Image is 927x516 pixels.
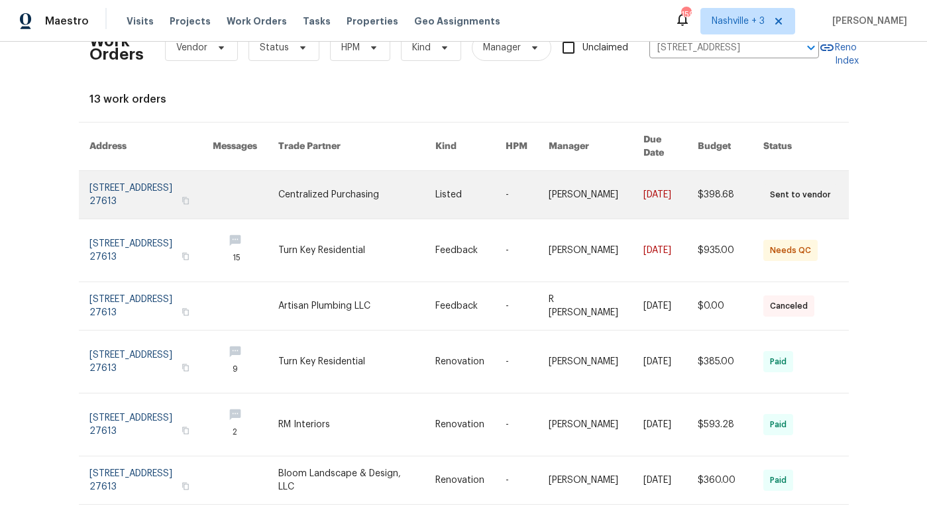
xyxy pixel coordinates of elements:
td: R [PERSON_NAME] [538,282,633,331]
span: Kind [412,41,431,54]
button: Copy Address [180,250,191,262]
button: Copy Address [180,480,191,492]
td: [PERSON_NAME] [538,171,633,219]
span: Nashville + 3 [712,15,765,28]
span: Work Orders [227,15,287,28]
span: Properties [347,15,398,28]
td: - [495,282,538,331]
th: Trade Partner [268,123,425,171]
td: [PERSON_NAME] [538,456,633,505]
span: Maestro [45,15,89,28]
td: - [495,219,538,282]
span: Status [260,41,289,54]
button: Copy Address [180,425,191,437]
th: Budget [687,123,753,171]
th: Messages [202,123,268,171]
td: [PERSON_NAME] [538,219,633,282]
td: Feedback [425,282,495,331]
td: RM Interiors [268,393,425,456]
input: Enter in an address [649,38,782,58]
th: Address [79,123,203,171]
button: Open [802,38,820,57]
button: Copy Address [180,362,191,374]
div: 159 [681,8,690,21]
th: Kind [425,123,495,171]
td: Renovation [425,456,495,505]
span: Projects [170,15,211,28]
th: Due Date [633,123,688,171]
span: Tasks [303,17,331,26]
button: Copy Address [180,306,191,318]
span: [PERSON_NAME] [827,15,907,28]
span: HPM [341,41,360,54]
td: [PERSON_NAME] [538,331,633,393]
button: Copy Address [180,195,191,207]
th: HPM [495,123,538,171]
td: [PERSON_NAME] [538,393,633,456]
span: Vendor [176,41,207,54]
td: Renovation [425,331,495,393]
h2: Work Orders [89,34,144,61]
th: Status [753,123,848,171]
td: Centralized Purchasing [268,171,425,219]
td: - [495,171,538,219]
td: - [495,456,538,505]
td: Bloom Landscape & Design, LLC [268,456,425,505]
a: View Reno Index [819,28,859,68]
span: Geo Assignments [414,15,500,28]
td: - [495,393,538,456]
td: Renovation [425,393,495,456]
td: Artisan Plumbing LLC [268,282,425,331]
th: Manager [538,123,633,171]
span: Visits [127,15,154,28]
td: Turn Key Residential [268,331,425,393]
td: Feedback [425,219,495,282]
span: Manager [483,41,521,54]
td: - [495,331,538,393]
td: Turn Key Residential [268,219,425,282]
td: Listed [425,171,495,219]
span: Unclaimed [582,41,628,55]
div: 13 work orders [89,93,838,106]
